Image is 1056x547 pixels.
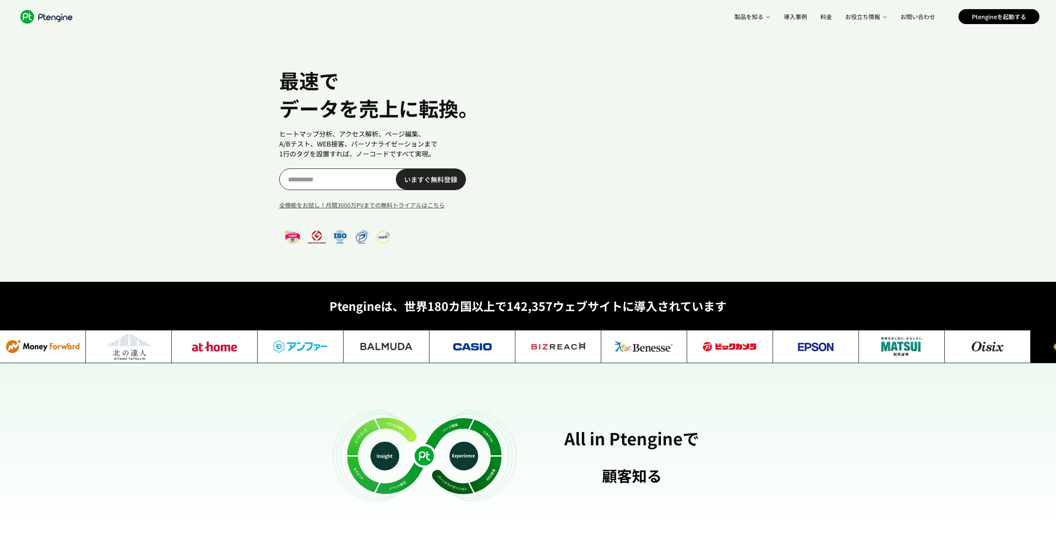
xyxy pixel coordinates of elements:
span: 料金 [820,12,832,21]
span: お問い合わせ [900,12,935,21]
img: Frame_2007692023_1_d8e7234b30.jpg [86,330,172,363]
img: angfa_c8a7ddfbd6.jpg [258,330,344,363]
p: ヒートマップ分析、アクセス解析、ページ編集、 A/Bテスト、WEB接客、パーソナライゼーションまで 1行のタグを設置すれば、ノーコードですべて実現。 [279,129,503,159]
img: epson_d420854757.jpg [773,330,859,363]
div: 顧客知る [602,463,662,488]
img: bigcamera_9bfb12cee7.jpg [687,330,773,363]
img: Balmuda_9406063074.jpg [344,330,429,363]
img: oisix_85b42ae200.jpg [945,330,1031,363]
span: お役立ち情報 [845,12,881,21]
img: casio_4a1f8adaa4.jpg [429,330,515,363]
h1: 最速で データを売上に転換。 [279,66,503,122]
img: Ptengine Illustration [329,409,520,503]
a: Ptengineを起動する [958,9,1039,24]
a: 全機能をお試し！月間3000万PVまでの無料トライアルはこちら [279,200,503,211]
span: 製品を知る [734,12,764,21]
img: frame_ff9761bbef.png [279,227,395,246]
p: Ptengineは、世界180カ国以上で142,357ウェブサイトに導入されています [279,298,777,313]
a: いますぐ無料登録 [396,169,466,190]
img: matsui_ae98c0d6a2.jpg [859,330,945,363]
img: Benesse_0f838de59e.jpg [601,330,687,363]
img: at_home_14e6379b2c.jpg [172,330,258,363]
img: bizreach_555232d01c.jpg [515,330,601,363]
span: 導入事例 [784,12,807,21]
h2: All in Ptengineで [537,428,727,448]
